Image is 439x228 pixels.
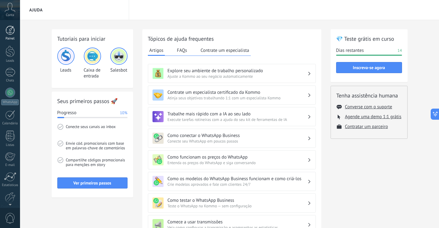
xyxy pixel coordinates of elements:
h3: Como funcionam os preços do WhatsApp [168,154,307,160]
button: Ver primeiros passos [57,177,128,189]
span: Envie cód. promocionais com base em palavras-chave de comentários [66,140,128,157]
h3: Contrate um especialista certificado da Kommo [168,89,307,95]
div: Caixa de entrada [84,48,101,79]
h2: Seus primeiros passos 🚀 [57,97,128,105]
div: Leads [57,48,75,79]
h3: Comece a usar transmissões [168,219,307,225]
h3: Explore seu ambiente de trabalho personalizado [168,68,307,74]
div: Painel [1,37,19,41]
h2: Tópicos de ajuda frequentes [148,35,316,43]
span: Conecte seu WhatsApp em poucos passos [168,139,307,144]
div: Leads [1,59,19,63]
button: Artigos [148,46,165,56]
h3: Como os modelos do WhatsApp Business funcionam e como criá-los [168,176,307,182]
span: Ajuste a Kommo ao seu negócio automaticamente [168,74,307,79]
span: Execute tarefas rotineiras com a ajuda do seu kit de ferramentas de IA [168,117,307,122]
span: Conecte seus canais ao inbox [66,124,128,140]
h2: 💎 Teste grátis em curso [336,35,402,43]
h3: Como testar o WhatsApp Business [168,197,307,203]
button: Contratar um parceiro [345,124,388,130]
button: FAQs [175,46,189,55]
h2: Tenha assistência humana [336,92,402,99]
h2: Tutoriais para iniciar [57,35,128,43]
span: Entenda os preços do WhatsApp e siga conversando [168,160,307,165]
div: Listas [1,143,19,147]
span: Progresso [57,110,76,116]
span: Inscreva-se agora [353,65,385,70]
span: Atinja seus objetivos trabalhando 1:1 com um especialista Kommo [168,95,307,101]
span: Ver primeiros passos [73,181,111,185]
div: Salesbot [110,48,128,79]
button: Agende uma demo 1:1 grátis [345,114,401,120]
span: 14 [397,48,402,54]
button: Contrate um especialista [199,46,251,55]
div: Estatísticas [1,183,19,187]
div: WhatsApp [1,99,19,105]
span: Crie modelos aprovados e fale com clientes 24/7 [168,182,307,187]
span: Dias restantes [336,48,364,54]
span: Compartilhe códigos promocionais para menções em story [66,157,128,174]
div: Calendário [1,122,19,126]
h3: Como conectar o WhatsApp Business [168,133,307,139]
div: Chats [1,79,19,83]
button: Converse com o suporte [345,104,392,110]
div: E-mail [1,163,19,167]
span: 10% [120,110,127,116]
h3: Trabalhe mais rápido com a IA ao seu lado [168,111,307,117]
button: Inscreva-se agora [336,62,402,73]
span: Teste o WhatsApp na Kommo — sem configuração [168,203,307,209]
span: Conta [6,13,14,17]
